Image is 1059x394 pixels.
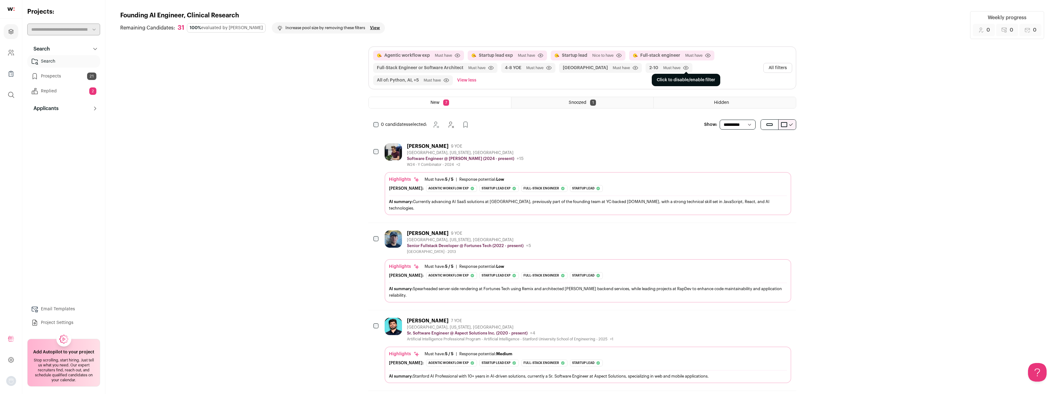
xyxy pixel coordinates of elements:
h1: Founding AI Engineer, Clinical Research [120,11,385,20]
div: Full-stack engineer [521,272,567,279]
ul: | [425,352,512,356]
span: 100% [190,26,201,30]
div: W24 - Y Combinator - 2024 [407,162,523,167]
a: View [370,25,380,30]
img: 6dee58b7b40f6782dd77da26f7378f303d52fdd6b97edab5016f3dce04d87842 [385,318,402,335]
span: 0 [1010,26,1013,34]
div: Agentic workflow exp [426,360,477,366]
p: Applicants [30,105,59,112]
button: All filters [763,63,792,73]
div: [GEOGRAPHIC_DATA], [US_STATE], [GEOGRAPHIC_DATA] [407,150,523,155]
img: 633f67f7486825966a93cf2b5bf8eb56c11c6fa288dfde90f71718549144b4f9 [385,143,402,161]
span: Must have [685,53,703,58]
div: Currently advancing AI SaaS solutions at [GEOGRAPHIC_DATA], previously part of the founding team ... [389,198,787,211]
div: [PERSON_NAME] [407,143,448,149]
div: Artificial Intelligence Professional Program - Artificial Intelligence - Stanford University Scho... [407,337,613,342]
span: AI summary: [389,374,413,378]
div: [GEOGRAPHIC_DATA], [US_STATE], [GEOGRAPHIC_DATA] [407,325,613,330]
p: Increase pool size by removing these filters [285,25,365,30]
span: 21 [87,73,96,80]
div: Spearheaded server-side rendering at Fortunes Tech using Remix and architected [PERSON_NAME] back... [389,286,787,299]
p: Sr. Software Engineer @ Aspect Solutions Inc. (2020 - present) [407,331,527,336]
ul: | [425,264,504,269]
a: Email Templates [27,303,100,315]
a: Search [27,55,100,68]
span: Snoozed [569,100,586,105]
button: [GEOGRAPHIC_DATA] [563,65,608,71]
div: 31 [178,24,184,32]
p: Software Engineer @ [PERSON_NAME] (2024 - present) [407,156,514,161]
div: evaluated by [PERSON_NAME] [187,23,266,33]
span: Must have [435,53,452,58]
div: Highlights [389,176,420,183]
div: Must have: [425,264,453,269]
span: 5 / 5 [445,352,453,356]
span: 0 candidates [381,122,408,127]
iframe: Help Scout Beacon - Open [1028,363,1047,382]
span: Nice to have [592,53,614,58]
h2: Projects: [27,7,100,16]
button: View less [456,75,478,85]
div: Startup lead exp [479,185,519,192]
ul: | [425,177,504,182]
div: Weekly progress [988,14,1026,21]
p: Search [30,45,50,53]
span: +2 [456,163,460,166]
a: Replied2 [27,85,100,97]
div: [GEOGRAPHIC_DATA] - 2013 [407,249,531,254]
div: Full-stack engineer [521,185,567,192]
p: Show: [704,122,717,128]
button: 4-8 YOE [505,65,521,71]
div: [PERSON_NAME] [407,318,448,324]
span: 7 YOE [451,318,462,323]
a: Add Autopilot to your project Stop scrolling, start hiring. Just tell us what you need. Our exper... [27,339,100,387]
div: Agentic workflow exp [426,272,477,279]
h2: Add Autopilot to your project [33,349,94,355]
span: +4 [530,331,535,335]
button: Full-stack engineer [640,52,680,59]
div: Startup lead [570,272,603,279]
div: [GEOGRAPHIC_DATA], [US_STATE], [GEOGRAPHIC_DATA] [407,237,531,242]
div: Highlights [389,263,420,270]
span: Must have [613,65,630,70]
div: Stanford AI Professional with 10+ years in AI-driven solutions, currently a Sr. Software Engineer... [389,373,787,379]
span: +1 [610,337,613,341]
a: Snoozed 1 [511,97,653,108]
div: Must have: [425,352,453,356]
a: [PERSON_NAME] 9 YOE [GEOGRAPHIC_DATA], [US_STATE], [GEOGRAPHIC_DATA] Senior Fullstack Developer @... [385,230,791,302]
a: Hidden [654,97,796,108]
span: Must have [424,78,441,83]
a: Prospects21 [27,70,100,82]
span: Low [496,177,504,181]
span: 1 [590,100,596,106]
button: Startup lead [562,52,587,59]
div: Response potential: [459,264,504,269]
span: AI summary: [389,200,413,204]
span: 5 / 5 [445,177,453,181]
div: [PERSON_NAME] [407,230,448,237]
span: 9 YOE [451,231,462,236]
span: 0 [986,26,990,34]
a: Project Settings [27,317,100,329]
div: Stop scrolling, start hiring. Just tell us what you need. Our expert recruiters find, reach out, ... [31,358,96,383]
span: Must have [518,53,535,58]
div: Agentic workflow exp [426,185,477,192]
button: Startup lead exp [479,52,513,59]
div: Startup lead [570,360,603,366]
button: Open dropdown [6,376,16,386]
button: 2-10 [649,65,658,71]
span: 7 [443,100,449,106]
a: [PERSON_NAME] 9 YOE [GEOGRAPHIC_DATA], [US_STATE], [GEOGRAPHIC_DATA] Software Engineer @ [PERSON_... [385,143,791,215]
a: Company and ATS Settings [4,45,18,60]
button: Search [27,43,100,55]
span: AI summary: [389,287,413,291]
div: Full-stack engineer [521,360,567,366]
div: [PERSON_NAME]: [389,186,424,191]
span: +5 [526,244,531,248]
span: 5 / 5 [445,264,453,268]
div: Startup lead exp [479,272,519,279]
a: [PERSON_NAME] 7 YOE [GEOGRAPHIC_DATA], [US_STATE], [GEOGRAPHIC_DATA] Sr. Software Engineer @ Aspe... [385,318,791,383]
button: Applicants [27,102,100,115]
span: selected: [381,122,427,128]
div: [PERSON_NAME]: [389,273,424,278]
